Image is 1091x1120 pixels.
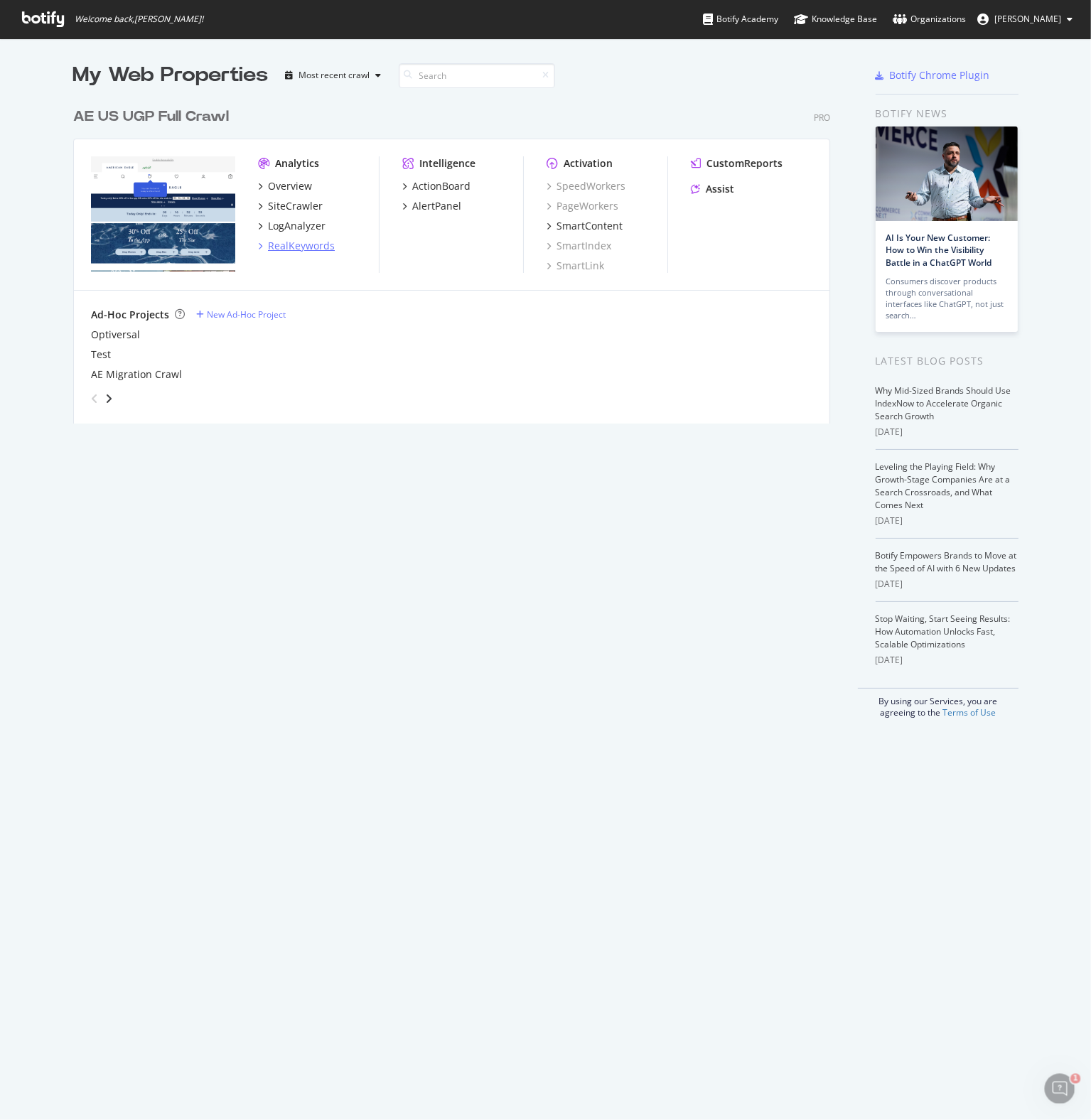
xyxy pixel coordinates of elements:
div: AE US UGP Full Crawl [73,107,229,127]
a: New Ad-Hoc Project [196,308,286,321]
div: My Web Properties [73,61,269,90]
div: angle-left [85,387,104,410]
div: Analytics [275,156,319,171]
div: By using our Services, you are agreeing to the [858,688,1019,718]
div: [DATE] [876,426,1019,438]
div: Knowledge Base [794,12,877,26]
a: ActionBoard [402,179,471,193]
div: Activation [564,156,613,171]
a: Botify Chrome Plugin [876,68,990,82]
div: grid [73,90,842,424]
div: SmartContent [557,219,623,233]
div: Botify Chrome Plugin [890,68,990,82]
div: angle-right [104,392,114,406]
iframe: Intercom live chat [1043,1072,1077,1106]
div: New Ad-Hoc Project [207,308,286,321]
input: Search [399,63,555,88]
a: Leveling the Playing Field: Why Growth-Stage Companies Are at a Search Crossroads, and What Comes... [876,461,1011,511]
a: SiteCrawler [258,199,323,213]
a: SmartIndex [547,239,611,253]
div: RealKeywords [268,239,335,253]
div: SiteCrawler [268,199,323,213]
a: Why Mid-Sized Brands Should Use IndexNow to Accelerate Organic Search Growth [876,384,1011,422]
div: [DATE] [876,654,1019,667]
div: Botify news [876,106,1019,122]
img: www.ae.com [91,156,235,271]
span: Welcome back, [PERSON_NAME] ! [75,14,203,25]
a: AI Is Your New Customer: How to Win the Visibility Battle in a ChatGPT World [886,232,992,268]
div: CustomReports [706,156,783,171]
div: AlertPanel [412,199,461,213]
a: Overview [258,179,312,193]
img: AI Is Your New Customer: How to Win the Visibility Battle in a ChatGPT World [876,126,1018,221]
a: Optiversal [91,328,140,342]
div: Assist [706,182,734,196]
div: LogAnalyzer [268,219,326,233]
a: CustomReports [691,156,783,171]
div: [DATE] [876,578,1019,591]
a: AE US UGP Full Crawl [73,107,235,127]
button: [PERSON_NAME] [966,8,1084,31]
a: Test [91,348,111,362]
a: PageWorkers [547,199,618,213]
a: SmartLink [547,259,604,273]
a: Stop Waiting, Start Seeing Results: How Automation Unlocks Fast, Scalable Optimizations [876,613,1011,650]
a: AE Migration Crawl [91,367,182,382]
a: SpeedWorkers [547,179,625,193]
button: Most recent crawl [280,64,387,87]
a: AlertPanel [402,199,461,213]
a: Botify Empowers Brands to Move at the Speed of AI with 6 New Updates [876,549,1017,574]
div: Pro [814,112,830,124]
span: 1 [1072,1072,1083,1083]
div: ActionBoard [412,179,471,193]
div: Latest Blog Posts [876,353,1019,369]
div: Overview [268,179,312,193]
div: [DATE] [876,515,1019,527]
div: Organizations [893,12,966,26]
div: Botify Academy [703,12,778,26]
div: Intelligence [419,156,475,171]
a: SmartContent [547,219,623,233]
div: Ad-Hoc Projects [91,308,169,322]
a: LogAnalyzer [258,219,326,233]
a: Assist [691,182,734,196]
div: Most recent crawl [299,71,370,80]
a: RealKeywords [258,239,335,253]
span: Eric Hammond [994,13,1061,25]
a: Terms of Use [942,706,996,718]
div: Consumers discover products through conversational interfaces like ChatGPT, not just search… [886,276,1007,321]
